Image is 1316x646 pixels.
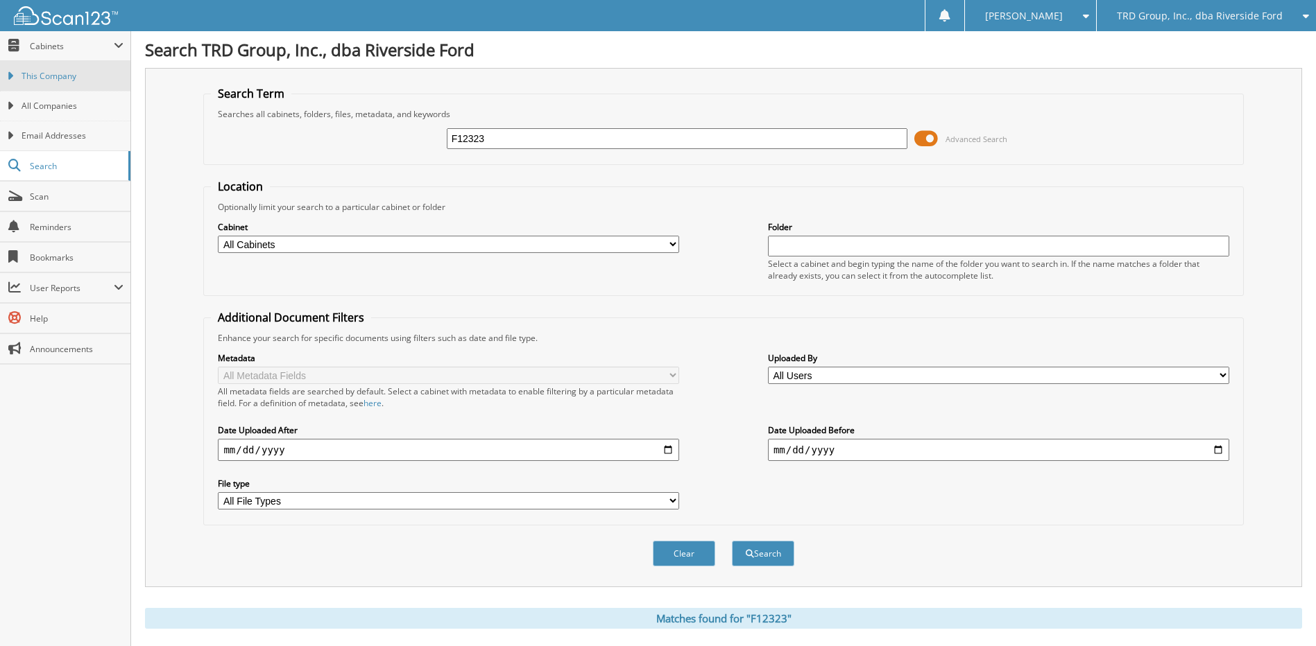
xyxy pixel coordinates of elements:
[30,40,114,52] span: Cabinets
[218,385,679,409] div: All metadata fields are searched by default. Select a cabinet with metadata to enable filtering b...
[211,201,1236,213] div: Optionally limit your search to a particular cabinet or folder
[768,439,1229,461] input: end
[145,608,1302,629] div: Matches found for "F12323"
[30,282,114,294] span: User Reports
[653,541,715,566] button: Clear
[985,12,1063,20] span: [PERSON_NAME]
[14,6,118,25] img: scan123-logo-white.svg
[218,439,679,461] input: start
[30,313,123,324] span: Help
[211,108,1236,120] div: Searches all cabinets, folders, files, metadata, and keywords
[145,38,1302,61] h1: Search TRD Group, Inc., dba Riverside Ford
[946,134,1007,144] span: Advanced Search
[768,258,1229,281] div: Select a cabinet and begin typing the name of the folder you want to search in. If the name match...
[22,70,123,82] span: This Company
[30,252,123,263] span: Bookmarks
[211,310,371,325] legend: Additional Document Filters
[768,424,1229,436] label: Date Uploaded Before
[22,100,123,112] span: All Companies
[768,352,1229,364] label: Uploaded By
[30,191,123,202] span: Scan
[218,478,679,489] label: File type
[218,424,679,436] label: Date Uploaded After
[732,541,794,566] button: Search
[1247,579,1316,646] iframe: Chat Widget
[30,343,123,355] span: Announcements
[218,352,679,364] label: Metadata
[211,179,270,194] legend: Location
[768,221,1229,233] label: Folder
[1117,12,1283,20] span: TRD Group, Inc., dba Riverside Ford
[211,86,291,101] legend: Search Term
[30,221,123,233] span: Reminders
[218,221,679,233] label: Cabinet
[364,397,382,409] a: here
[211,332,1236,344] div: Enhance your search for specific documents using filters such as date and file type.
[30,160,121,172] span: Search
[22,130,123,142] span: Email Addresses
